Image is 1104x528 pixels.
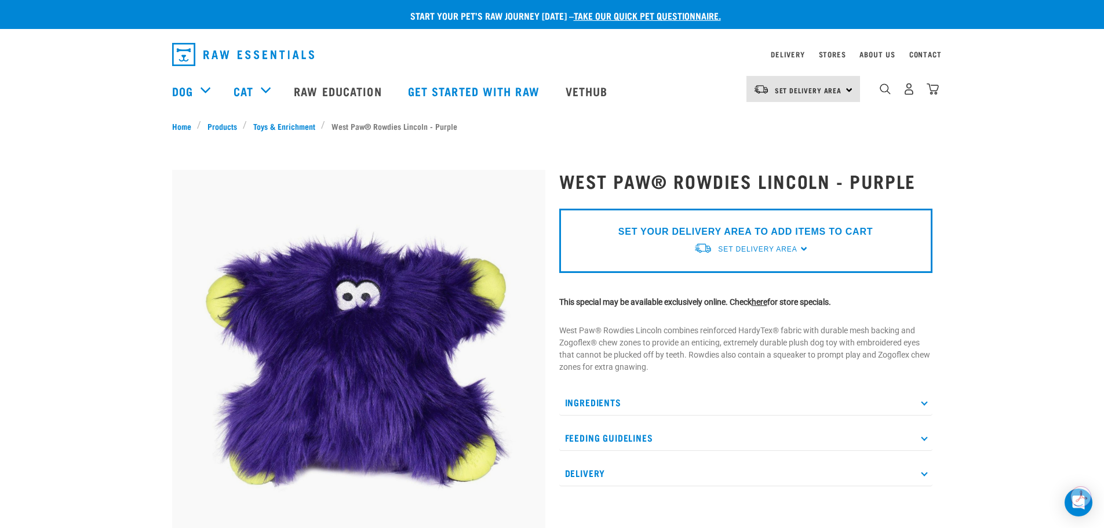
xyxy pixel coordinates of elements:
[172,120,932,132] nav: breadcrumbs
[909,52,942,56] a: Contact
[282,68,396,114] a: Raw Education
[554,68,622,114] a: Vethub
[172,120,198,132] a: Home
[201,120,243,132] a: Products
[903,83,915,95] img: user.png
[753,84,769,94] img: van-moving.png
[559,460,932,486] p: Delivery
[574,13,721,18] a: take our quick pet questionnaire.
[771,52,804,56] a: Delivery
[859,52,895,56] a: About Us
[172,43,314,66] img: Raw Essentials Logo
[559,297,831,307] strong: This special may be available exclusively online. Check for store specials.
[618,225,873,239] p: SET YOUR DELIVERY AREA TO ADD ITEMS TO CART
[718,245,797,253] span: Set Delivery Area
[559,425,932,451] p: Feeding Guidelines
[559,389,932,416] p: Ingredients
[396,68,554,114] a: Get started with Raw
[775,88,842,92] span: Set Delivery Area
[1065,489,1092,516] div: Open Intercom Messenger
[172,82,193,100] a: Dog
[559,325,932,373] p: West Paw® Rowdies Lincoln combines reinforced HardyTex® fabric with durable mesh backing and Zogo...
[559,170,932,191] h1: West Paw® Rowdies Lincoln - Purple
[880,83,891,94] img: home-icon-1@2x.png
[163,38,942,71] nav: dropdown navigation
[927,83,939,95] img: home-icon@2x.png
[752,297,767,307] a: here
[247,120,321,132] a: Toys & Enrichment
[819,52,846,56] a: Stores
[234,82,253,100] a: Cat
[694,242,712,254] img: van-moving.png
